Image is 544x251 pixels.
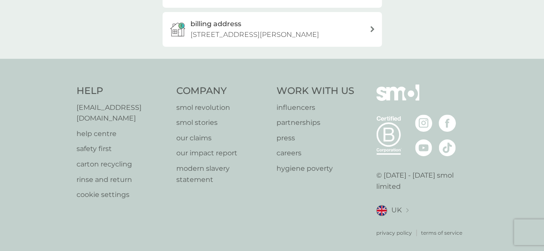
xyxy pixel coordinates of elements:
[176,148,268,159] a: our impact report
[421,229,462,237] a: terms of service
[176,102,268,113] a: smol revolution
[77,143,168,154] a: safety first
[191,29,319,40] p: [STREET_ADDRESS][PERSON_NAME]
[277,163,354,174] a: hygiene poverty
[77,128,168,139] a: help centre
[439,115,456,132] img: visit the smol Facebook page
[77,159,168,170] a: carton recycling
[376,85,419,114] img: smol
[191,18,241,30] h3: billing address
[376,170,468,192] p: © [DATE] - [DATE] smol limited
[77,174,168,185] a: rinse and return
[376,205,387,216] img: UK flag
[277,85,354,98] h4: Work With Us
[176,133,268,144] a: our claims
[176,117,268,128] a: smol stories
[77,102,168,124] a: [EMAIL_ADDRESS][DOMAIN_NAME]
[77,85,168,98] h4: Help
[176,163,268,185] a: modern slavery statement
[77,189,168,200] a: cookie settings
[415,139,432,156] img: visit the smol Youtube page
[391,205,402,216] span: UK
[163,12,382,47] button: billing address[STREET_ADDRESS][PERSON_NAME]
[415,115,432,132] img: visit the smol Instagram page
[406,208,409,213] img: select a new location
[277,148,354,159] a: careers
[277,133,354,144] a: press
[277,102,354,113] a: influencers
[439,139,456,156] img: visit the smol Tiktok page
[176,85,268,98] h4: Company
[376,229,412,237] a: privacy policy
[277,117,354,128] a: partnerships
